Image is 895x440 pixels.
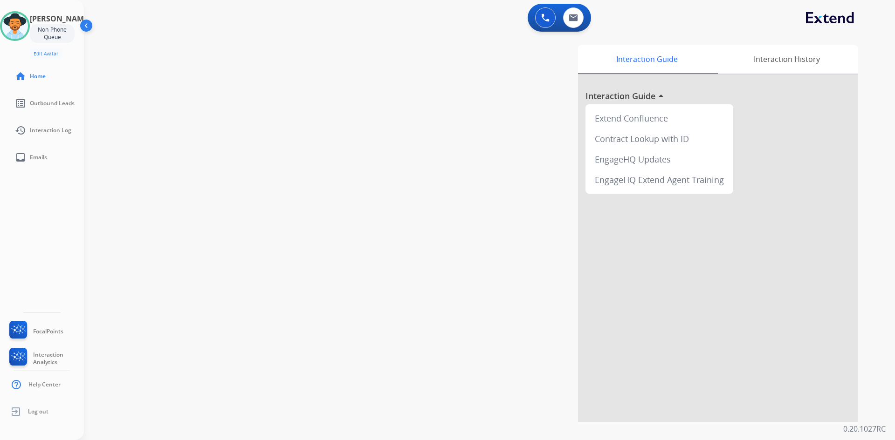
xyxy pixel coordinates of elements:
[28,381,61,388] span: Help Center
[30,73,46,80] span: Home
[30,127,71,134] span: Interaction Log
[15,125,26,136] mat-icon: history
[589,108,730,129] div: Extend Confluence
[2,13,28,39] img: avatar
[578,45,716,74] div: Interaction Guide
[30,13,90,24] h3: [PERSON_NAME]
[7,348,84,369] a: Interaction Analytics
[589,169,730,190] div: EngageHQ Extend Agent Training
[30,100,75,107] span: Outbound Leads
[28,408,48,415] span: Log out
[589,149,730,169] div: EngageHQ Updates
[30,48,62,59] button: Edit Avatar
[30,154,47,161] span: Emails
[7,321,63,342] a: FocalPoints
[716,45,858,74] div: Interaction History
[15,98,26,109] mat-icon: list_alt
[843,423,886,434] p: 0.20.1027RC
[33,328,63,335] span: FocalPoints
[33,351,84,366] span: Interaction Analytics
[15,152,26,163] mat-icon: inbox
[30,24,75,43] div: Non-Phone Queue
[15,71,26,82] mat-icon: home
[589,129,730,149] div: Contract Lookup with ID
